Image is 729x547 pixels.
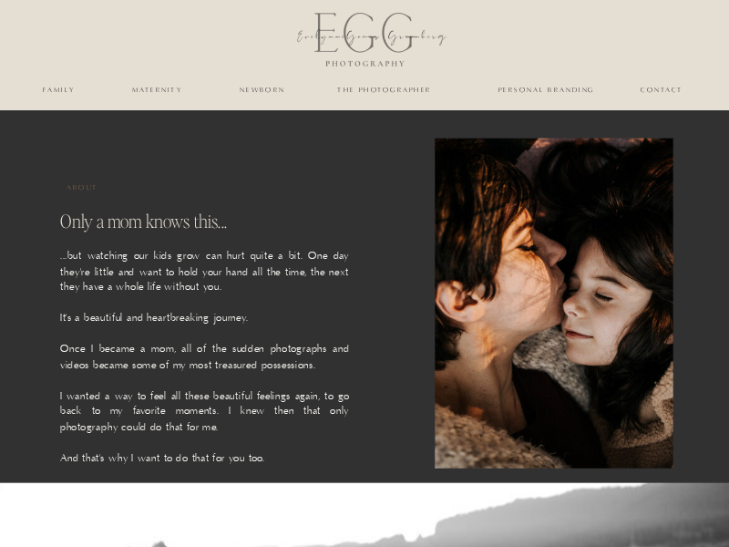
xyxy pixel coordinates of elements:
[497,86,596,93] a: personal branding
[238,86,288,93] a: newborn
[641,86,683,93] a: Contact
[60,209,290,235] h2: Only a mom knows this...
[60,249,349,406] p: ...but watching our kids grow can hurt quite a bit. One day they're little and want to hold your ...
[35,86,84,93] a: family
[67,183,125,193] h1: About
[132,86,182,93] a: maternity
[323,86,445,93] a: the photographer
